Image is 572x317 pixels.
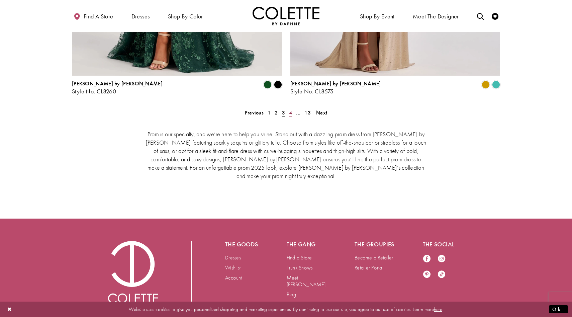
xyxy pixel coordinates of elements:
span: Current page [280,108,287,117]
a: Visit our Facebook - Opens in new tab [423,254,431,263]
a: 4 [287,108,294,117]
a: Trunk Shows [287,264,313,271]
span: Shop By Event [358,7,396,25]
i: Black [274,81,282,89]
span: Next [316,109,327,116]
a: Next Page [314,108,329,117]
a: Meet [PERSON_NAME] [287,274,325,288]
a: Visit Colette by Daphne Homepage [108,241,158,307]
a: Wishlist [225,264,241,271]
i: Evergreen [264,81,272,89]
ul: Follow us [419,251,456,283]
span: 4 [289,109,292,116]
a: Visit our Instagram - Opens in new tab [438,254,446,263]
span: Style No. CL8575 [290,87,334,95]
a: Visit Home Page [253,7,319,25]
span: Dresses [130,7,152,25]
h5: The goods [225,241,260,248]
span: Previous [245,109,264,116]
button: Close Dialog [4,303,15,315]
span: Shop by color [166,7,205,25]
span: ... [296,109,300,116]
a: Prev Page [243,108,266,117]
a: ... [294,108,302,117]
div: Colette by Daphne Style No. CL8575 [290,81,381,95]
span: Shop By Event [360,13,395,20]
span: [PERSON_NAME] by [PERSON_NAME] [290,80,381,87]
p: Prom is our specialty, and we’re here to help you shine. Stand out with a dazzling prom dress fro... [144,130,428,180]
a: Check Wishlist [490,7,500,25]
p: Website uses cookies to give you personalized shopping and marketing experiences. By continuing t... [48,305,524,314]
a: Blog [287,291,296,298]
span: Style No. CL8260 [72,87,116,95]
span: Meet the designer [413,13,459,20]
span: Shop by color [168,13,203,20]
span: 1 [268,109,271,116]
span: 3 [282,109,285,116]
a: Find a store [72,7,115,25]
h5: The groupies [355,241,396,248]
a: Visit our TikTok - Opens in new tab [438,270,446,279]
h5: The social [423,241,464,248]
span: 2 [275,109,278,116]
span: 13 [304,109,311,116]
a: Dresses [225,254,241,261]
a: Visit our Pinterest - Opens in new tab [423,270,431,279]
a: 1 [266,108,273,117]
span: [PERSON_NAME] by [PERSON_NAME] [72,80,163,87]
a: Meet the designer [411,7,461,25]
button: Submit Dialog [549,305,568,313]
a: Account [225,274,242,281]
a: Retailer Portal [355,264,383,271]
a: Become a Retailer [355,254,393,261]
a: here [434,306,442,312]
a: 2 [273,108,280,117]
a: 13 [302,108,313,117]
a: Toggle search [475,7,485,25]
img: Colette by Daphne [108,241,158,307]
h5: The gang [287,241,328,248]
span: Dresses [131,13,150,20]
i: Gold [482,81,490,89]
img: Colette by Daphne [253,7,319,25]
span: Find a store [84,13,113,20]
a: Find a Store [287,254,312,261]
i: Turquoise [492,81,500,89]
div: Colette by Daphne Style No. CL8260 [72,81,163,95]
